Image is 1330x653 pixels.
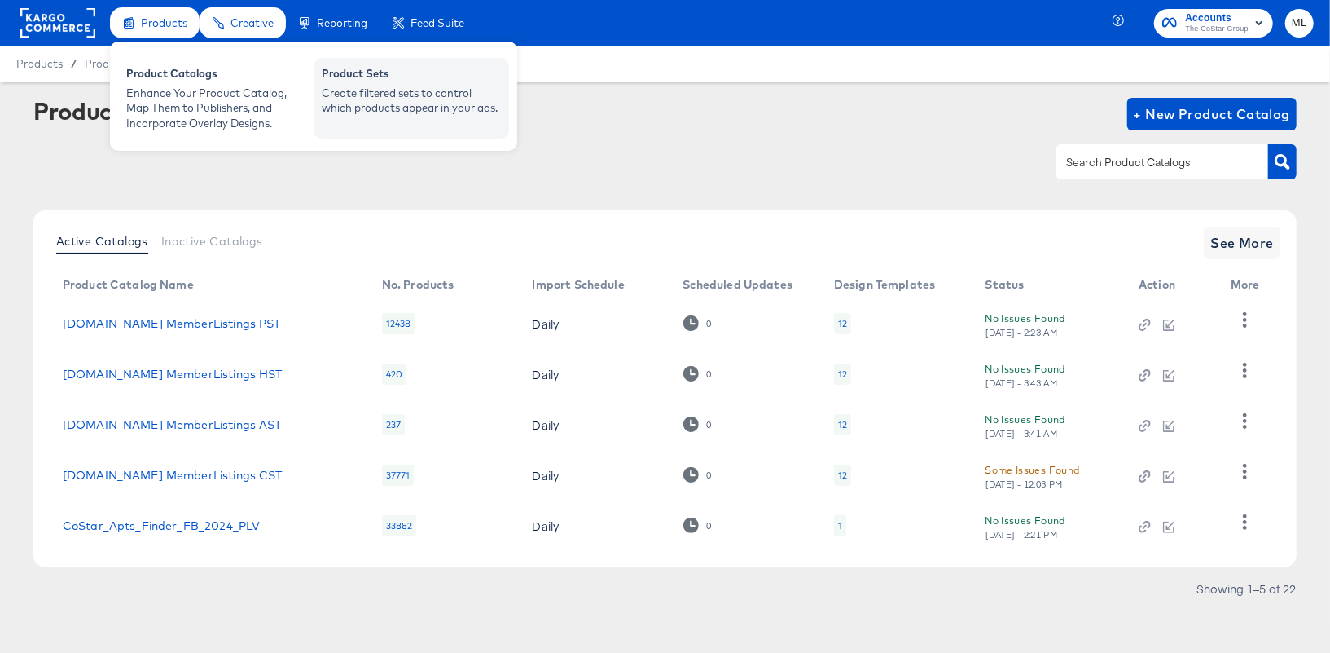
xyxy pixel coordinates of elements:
div: 12 [838,317,847,330]
a: [DOMAIN_NAME] MemberListings PST [63,317,281,330]
span: Active Catalogs [56,235,148,248]
a: [DOMAIN_NAME] MemberListings HST [63,368,283,381]
div: 12 [838,368,847,381]
a: [DOMAIN_NAME] MemberListings CST [63,469,283,482]
span: Products [16,57,63,70]
div: 12 [838,469,847,482]
div: 0 [705,470,712,481]
span: Feed Suite [410,16,464,29]
div: 12 [834,414,851,435]
button: ML [1285,9,1314,38]
th: More [1218,272,1280,298]
div: Scheduled Updates [683,278,793,291]
div: 12438 [382,313,415,334]
div: Product Catalogs [33,98,232,124]
div: 37771 [382,465,415,486]
div: 0 [705,368,712,380]
div: 237 [382,414,405,435]
div: 420 [382,364,406,385]
td: Daily [520,501,670,551]
th: Action [1126,272,1218,298]
a: Product Catalogs [85,57,175,70]
div: Product Catalog Name [63,278,194,291]
span: + New Product Catalog [1134,103,1291,126]
th: Status [972,272,1126,298]
div: 0 [683,467,712,483]
div: Import Schedule [533,278,625,291]
span: / [63,57,85,70]
button: Some Issues Found[DATE] - 12:03 PM [985,461,1080,490]
div: Some Issues Found [985,461,1080,479]
span: Inactive Catalogs [161,235,263,248]
div: No. Products [382,278,454,291]
div: 0 [683,417,712,432]
button: AccountsThe CoStar Group [1154,9,1273,38]
div: 12 [834,364,851,385]
input: Search Product Catalogs [1063,153,1236,172]
button: See More [1204,227,1280,259]
span: The CoStar Group [1185,23,1249,36]
div: Showing 1–5 of 22 [1196,583,1297,594]
span: Reporting [317,16,367,29]
td: Daily [520,399,670,450]
a: [DOMAIN_NAME] MemberListings AST [63,418,282,431]
div: 0 [705,318,712,329]
div: [DATE] - 12:03 PM [985,479,1064,490]
div: 0 [683,366,712,382]
span: Products [141,16,187,29]
div: 33882 [382,515,417,536]
div: 0 [683,315,712,331]
td: Daily [520,349,670,399]
div: 12 [834,313,851,334]
span: Creative [230,16,274,29]
a: CoStar_Apts_Finder_FB_2024_PLV [63,519,261,532]
div: 12 [838,418,847,431]
div: 0 [705,419,712,430]
div: Design Templates [834,278,935,291]
div: 1 [838,519,842,532]
span: Accounts [1185,10,1249,27]
button: + New Product Catalog [1127,98,1297,130]
td: Daily [520,298,670,349]
div: 1 [834,515,846,536]
span: See More [1210,232,1274,254]
span: ML [1292,14,1307,33]
div: 12 [834,465,851,486]
div: 0 [705,520,712,532]
div: 0 [683,518,712,533]
td: Daily [520,450,670,501]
